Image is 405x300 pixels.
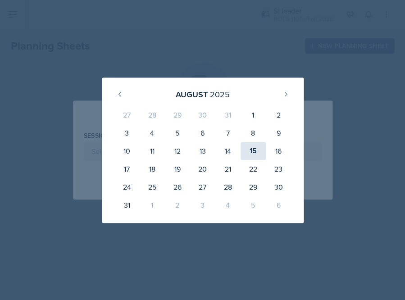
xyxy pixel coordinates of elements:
[140,106,165,124] div: 28
[215,142,241,160] div: 14
[190,196,215,214] div: 3
[114,160,140,178] div: 17
[210,88,230,100] div: 2025
[140,178,165,196] div: 25
[140,142,165,160] div: 11
[165,124,190,142] div: 5
[114,178,140,196] div: 24
[165,142,190,160] div: 12
[165,160,190,178] div: 19
[114,196,140,214] div: 31
[114,106,140,124] div: 27
[114,142,140,160] div: 10
[241,142,266,160] div: 15
[215,178,241,196] div: 28
[140,124,165,142] div: 4
[266,106,291,124] div: 2
[215,124,241,142] div: 7
[241,178,266,196] div: 29
[190,160,215,178] div: 20
[215,160,241,178] div: 21
[266,178,291,196] div: 30
[266,160,291,178] div: 23
[241,160,266,178] div: 22
[165,106,190,124] div: 29
[140,160,165,178] div: 18
[190,106,215,124] div: 30
[241,106,266,124] div: 1
[215,196,241,214] div: 4
[165,196,190,214] div: 2
[176,88,208,100] div: August
[266,142,291,160] div: 16
[215,106,241,124] div: 31
[140,196,165,214] div: 1
[114,124,140,142] div: 3
[190,178,215,196] div: 27
[266,124,291,142] div: 9
[241,124,266,142] div: 8
[190,142,215,160] div: 13
[190,124,215,142] div: 6
[165,178,190,196] div: 26
[266,196,291,214] div: 6
[241,196,266,214] div: 5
